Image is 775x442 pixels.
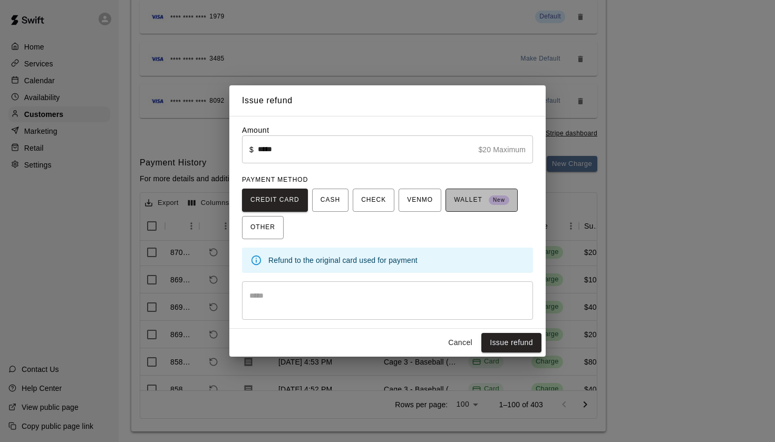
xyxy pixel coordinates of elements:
button: Cancel [443,333,477,352]
span: CREDIT CARD [250,192,299,209]
p: $ [249,144,254,155]
label: Amount [242,126,269,134]
button: VENMO [399,189,441,212]
p: $20 Maximum [478,144,526,155]
button: CREDIT CARD [242,189,308,212]
span: OTHER [250,219,275,236]
button: OTHER [242,216,284,239]
button: CHECK [353,189,394,212]
div: Refund to the original card used for payment [268,251,525,270]
span: CASH [321,192,340,209]
span: New [489,193,509,208]
span: VENMO [407,192,433,209]
span: CHECK [361,192,386,209]
button: Issue refund [481,333,541,352]
span: WALLET [454,192,509,209]
button: WALLET New [445,189,518,212]
button: CASH [312,189,348,212]
span: PAYMENT METHOD [242,176,308,183]
h2: Issue refund [229,85,546,116]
